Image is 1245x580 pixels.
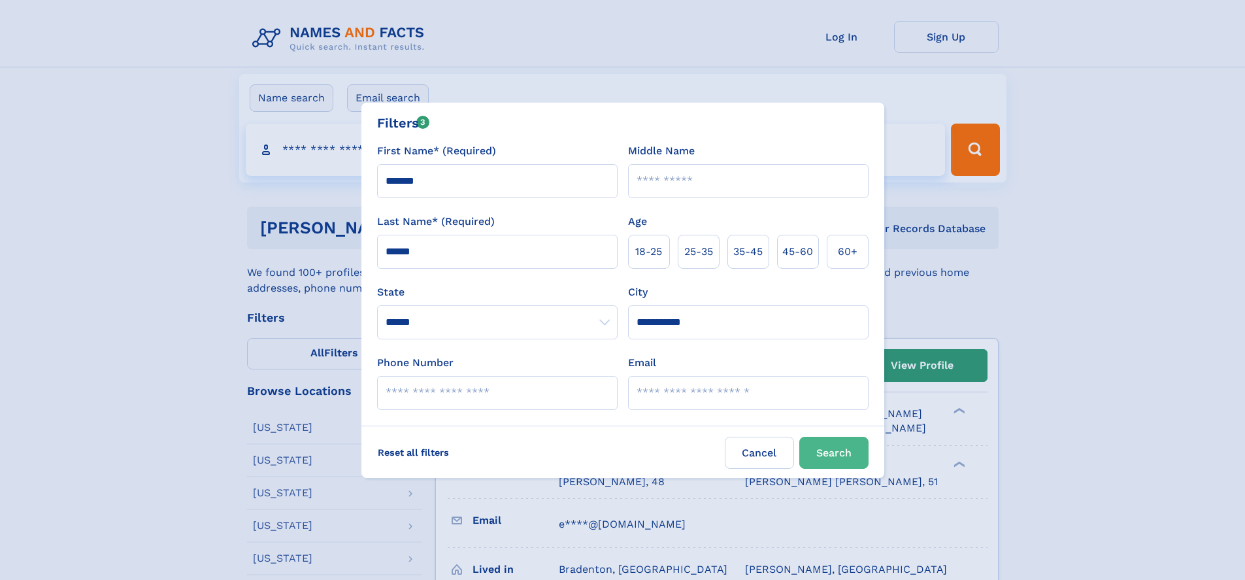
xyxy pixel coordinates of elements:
[377,143,496,159] label: First Name* (Required)
[377,284,618,300] label: State
[838,244,857,260] span: 60+
[377,113,430,133] div: Filters
[377,214,495,230] label: Last Name* (Required)
[635,244,662,260] span: 18‑25
[628,355,656,371] label: Email
[628,214,647,230] label: Age
[369,437,457,468] label: Reset all filters
[733,244,763,260] span: 35‑45
[782,244,813,260] span: 45‑60
[628,284,648,300] label: City
[725,437,794,469] label: Cancel
[684,244,713,260] span: 25‑35
[377,355,454,371] label: Phone Number
[799,437,869,469] button: Search
[628,143,695,159] label: Middle Name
